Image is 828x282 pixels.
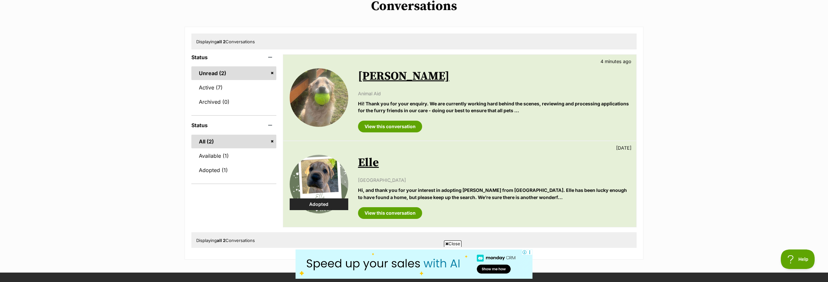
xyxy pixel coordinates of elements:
[358,100,630,114] p: Hi! Thank you for your enquiry. We are currently working hard behind the scenes, reviewing and pr...
[191,122,276,128] header: Status
[191,54,276,60] header: Status
[296,249,532,279] iframe: Advertisement
[217,39,226,44] strong: all 2
[444,240,462,247] span: Close
[217,238,226,243] strong: all 2
[191,81,276,94] a: Active (7)
[191,66,276,80] a: Unread (2)
[290,155,348,213] img: Elle
[191,135,276,148] a: All (2)
[290,198,348,210] div: Adopted
[781,249,815,269] iframe: Help Scout Beacon - Open
[196,39,255,44] span: Displaying Conversations
[616,144,631,151] p: [DATE]
[196,238,255,243] span: Displaying Conversations
[191,149,276,163] a: Available (1)
[358,187,630,201] p: Hi, and thank you for your interest in adopting [PERSON_NAME] from [GEOGRAPHIC_DATA]. Elle has be...
[358,207,422,219] a: View this conversation
[600,58,631,65] p: 4 minutes ago
[290,68,348,127] img: Lucy
[358,177,630,183] p: [GEOGRAPHIC_DATA]
[358,121,422,132] a: View this conversation
[191,95,276,109] a: Archived (0)
[358,155,379,170] a: Elle
[358,90,630,97] p: Animal Aid
[358,69,449,84] a: [PERSON_NAME]
[191,163,276,177] a: Adopted (1)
